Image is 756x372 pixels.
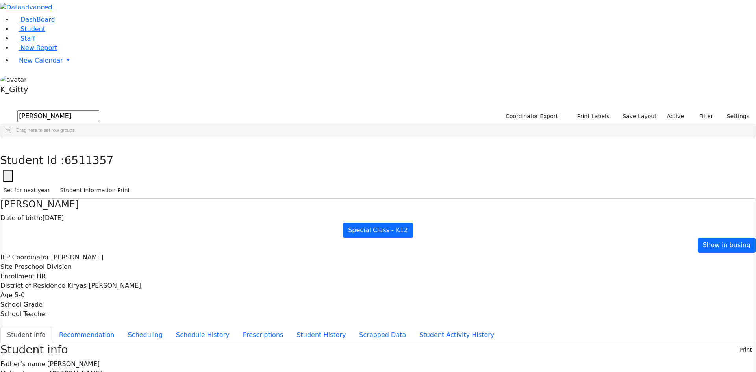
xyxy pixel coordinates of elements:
button: Scrapped Data [352,327,413,343]
a: Staff [13,35,35,42]
h3: Student info [0,343,68,357]
span: Preschool Division [15,263,72,270]
button: Settings [717,110,753,122]
span: New Calendar [19,57,63,64]
label: Site [0,262,13,272]
label: Enrollment [0,272,35,281]
label: School Teacher [0,309,48,319]
label: Active [663,110,687,122]
label: District of Residence [0,281,65,291]
span: 6511357 [65,154,114,167]
a: New Calendar [13,53,756,68]
div: [DATE] [0,213,756,223]
button: Recommendation [52,327,121,343]
span: DashBoard [20,16,55,23]
label: Age [0,291,13,300]
button: Save Layout [619,110,660,122]
button: Print [736,344,756,356]
button: Print Labels [568,110,613,122]
button: Student info [0,327,52,343]
label: School Grade [0,300,43,309]
a: Special Class - K12 [343,223,413,238]
button: Student Information Print [57,184,133,196]
a: New Report [13,44,57,52]
span: Kiryas [PERSON_NAME] [67,282,141,289]
span: 5-0 [15,291,25,299]
span: Staff [20,35,35,42]
span: New Report [20,44,57,52]
button: Student History [290,327,352,343]
a: DashBoard [13,16,55,23]
label: Father’s name [0,359,45,369]
span: HR [37,272,46,280]
input: Search [17,110,99,122]
span: Show in busing [703,241,750,249]
button: Filter [689,110,717,122]
span: Drag here to set row groups [16,128,75,133]
button: Schedule History [169,327,236,343]
button: Scheduling [121,327,169,343]
label: IEP Coordinator [0,253,49,262]
a: Student [13,25,45,33]
span: [PERSON_NAME] [47,360,100,368]
button: Student Activity History [413,327,501,343]
h4: [PERSON_NAME] [0,199,756,210]
button: Prescriptions [236,327,290,343]
span: [PERSON_NAME] [51,254,104,261]
span: Student [20,25,45,33]
a: Show in busing [698,238,756,253]
button: Coordinator Export [500,110,561,122]
label: Date of birth: [0,213,43,223]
